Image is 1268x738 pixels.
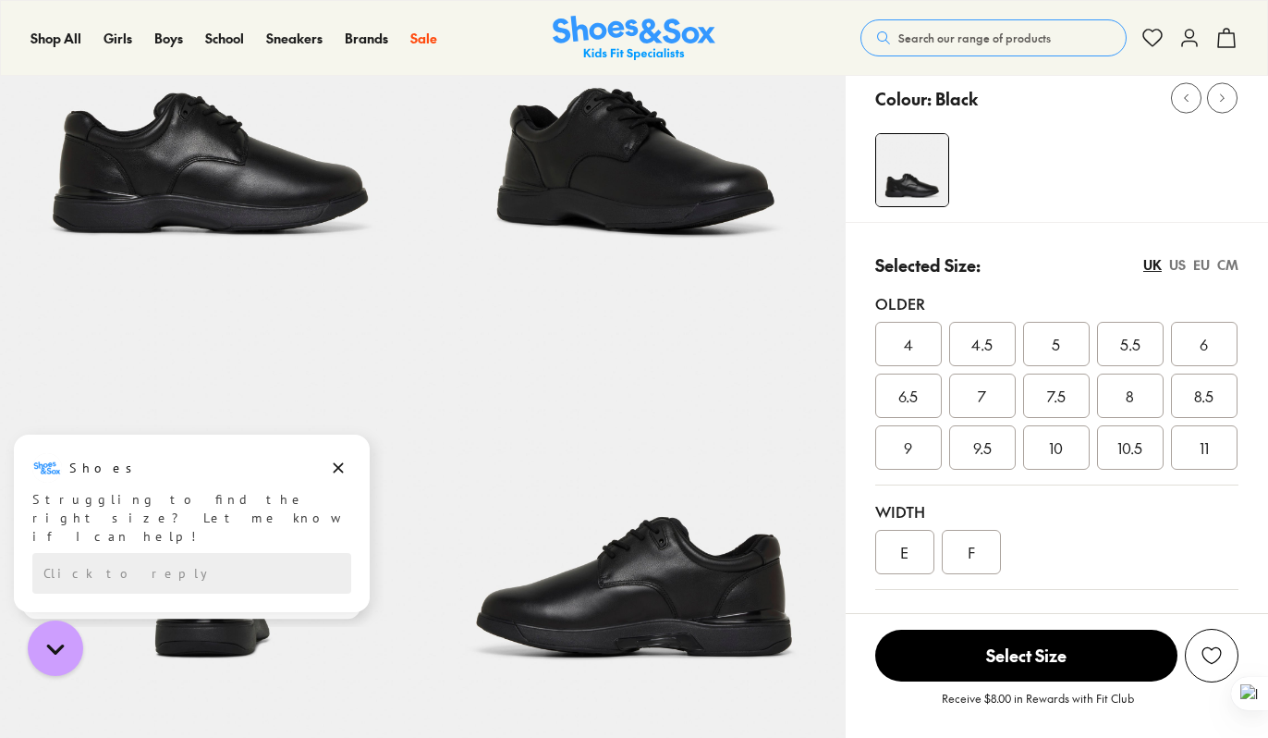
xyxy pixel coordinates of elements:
[104,29,132,48] a: Girls
[1185,629,1238,683] button: Add to Wishlist
[32,169,351,210] div: Reply to the campaigns
[30,29,81,48] a: Shop All
[978,385,986,407] span: 7
[876,134,948,206] img: 4-517209_1
[935,86,978,111] p: Black
[410,29,437,47] span: Sale
[553,16,715,61] img: SNS_Logo_Responsive.svg
[30,29,81,47] span: Shop All
[345,29,388,48] a: Brands
[1217,255,1238,275] div: CM
[32,106,351,162] div: Struggling to find the right size? Let me know if I can help!
[971,333,993,355] span: 4.5
[904,437,912,459] span: 9
[1200,333,1208,355] span: 6
[1200,437,1209,459] span: 11
[875,630,1177,682] span: Select Size
[205,29,244,48] a: School
[69,75,142,93] h3: Shoes
[345,29,388,47] span: Brands
[973,437,992,459] span: 9.5
[1120,333,1140,355] span: 5.5
[410,29,437,48] a: Sale
[875,500,1238,523] div: Width
[875,292,1238,314] div: Older
[860,19,1127,56] button: Search our range of products
[205,29,244,47] span: School
[898,30,1051,46] span: Search our range of products
[1193,255,1210,275] div: EU
[875,86,932,111] p: Colour:
[266,29,323,48] a: Sneakers
[1047,385,1066,407] span: 7.5
[553,16,715,61] a: Shoes & Sox
[154,29,183,47] span: Boys
[1169,255,1186,275] div: US
[1194,385,1213,407] span: 8.5
[1143,255,1162,275] div: UK
[104,29,132,47] span: Girls
[942,530,1001,574] div: F
[1052,333,1060,355] span: 5
[14,51,370,228] div: Campaign message
[875,629,1177,683] button: Select Size
[325,71,351,97] button: Dismiss campaign
[1049,437,1063,459] span: 10
[904,333,913,355] span: 4
[1117,437,1142,459] span: 10.5
[154,29,183,48] a: Boys
[32,69,62,99] img: Shoes logo
[942,690,1134,723] p: Receive $8.00 in Rewards with Fit Club
[14,69,370,162] div: Message from Shoes. Struggling to find the right size? Let me know if I can help!
[422,286,845,708] img: 7-517206_1
[875,252,981,277] p: Selected Size:
[1126,385,1134,407] span: 8
[898,385,918,407] span: 6.5
[266,29,323,47] span: Sneakers
[18,614,92,683] iframe: Gorgias live chat messenger
[875,530,934,574] div: E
